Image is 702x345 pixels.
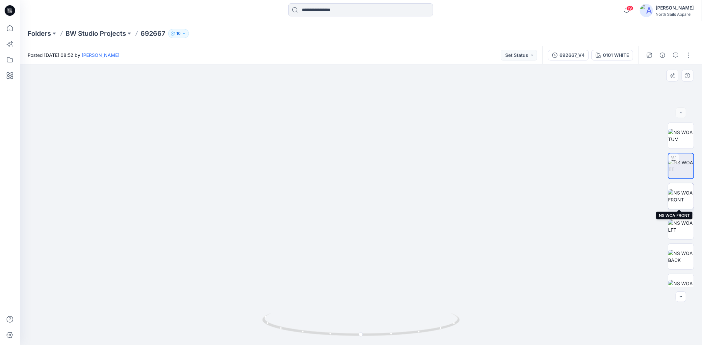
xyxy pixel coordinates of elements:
div: 692667_V4 [559,52,585,59]
button: 692667_V4 [548,50,589,60]
img: avatar [640,4,653,17]
div: North Sails Apparel [656,12,694,17]
button: 10 [168,29,189,38]
div: [PERSON_NAME] [656,4,694,12]
button: 0101 WHITE [591,50,633,60]
img: NS WOA TT [668,159,693,173]
p: 692667 [141,29,166,38]
p: 10 [176,30,181,37]
span: Posted [DATE] 08:52 by [28,52,119,58]
button: Details [657,50,668,60]
span: 19 [626,6,634,11]
img: NS WOA BACK [668,250,694,264]
a: Folders [28,29,51,38]
div: 0101 WHITE [603,52,629,59]
a: BW Studio Projects [65,29,126,38]
img: NS WOA FRONT [668,189,694,203]
img: NS WOA TUM [668,129,694,143]
a: [PERSON_NAME] [82,52,119,58]
img: NS WOA TUM [668,280,694,294]
img: NS WOA LFT [668,219,694,233]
